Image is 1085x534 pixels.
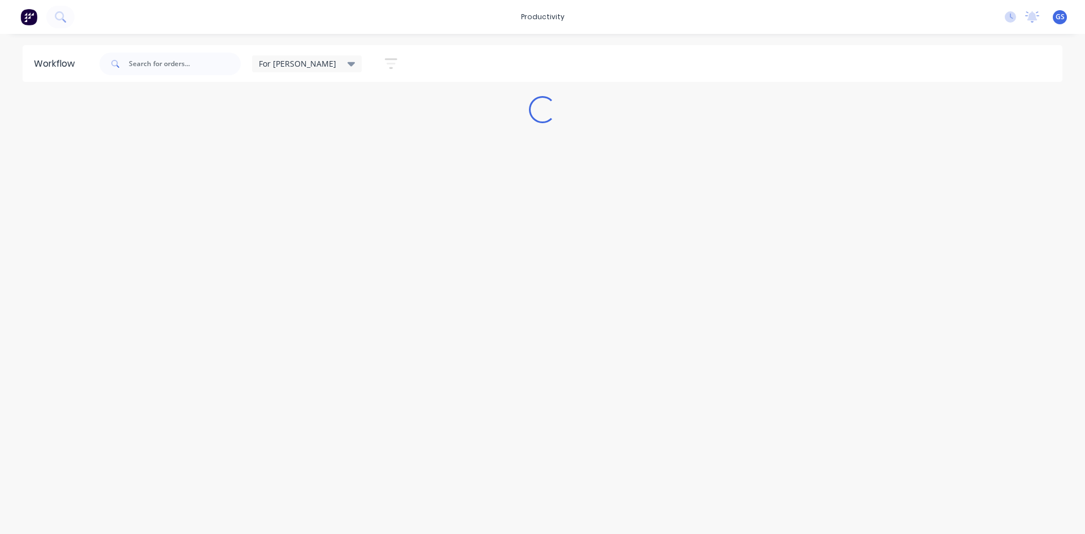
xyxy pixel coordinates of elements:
[34,57,80,71] div: Workflow
[259,58,336,70] span: For [PERSON_NAME]
[129,53,241,75] input: Search for orders...
[1056,12,1065,22] span: GS
[515,8,570,25] div: productivity
[20,8,37,25] img: Factory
